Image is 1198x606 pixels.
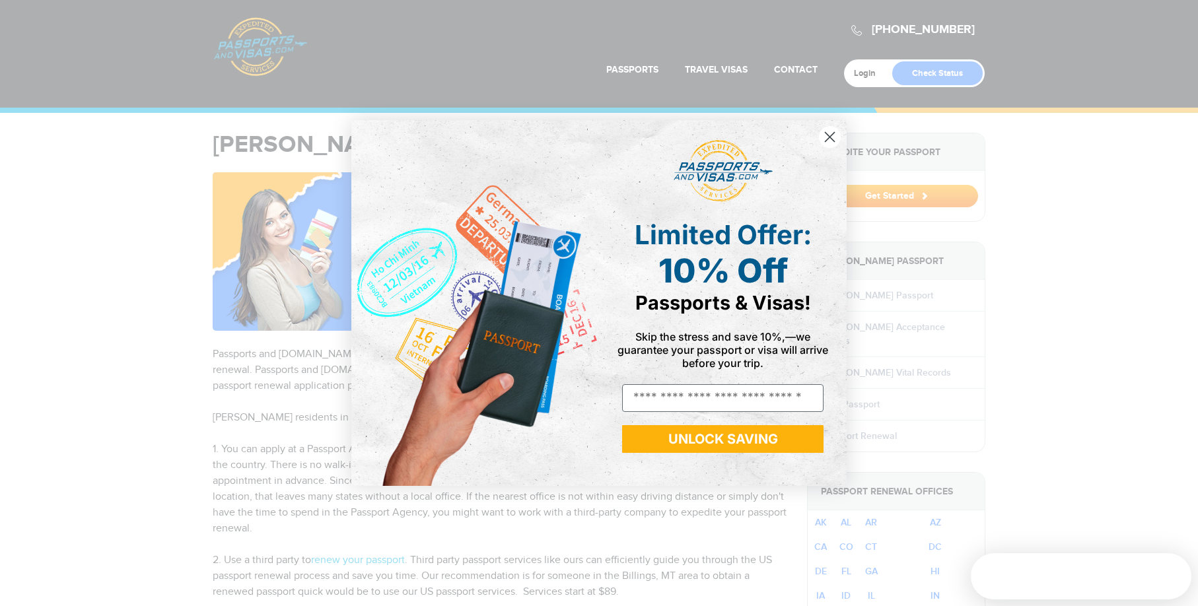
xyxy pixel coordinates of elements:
span: Limited Offer: [635,219,812,251]
span: Skip the stress and save 10%,—we guarantee your passport or visa will arrive before your trip. [617,330,828,370]
iframe: Intercom live chat [1153,561,1185,593]
button: Close dialog [818,125,841,149]
button: UNLOCK SAVING [622,425,824,453]
img: de9cda0d-0715-46ca-9a25-073762a91ba7.png [351,120,599,485]
img: passports and visas [674,140,773,202]
span: Passports & Visas! [635,291,811,314]
iframe: Intercom live chat discovery launcher [971,553,1191,599]
span: 10% Off [658,251,788,290]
